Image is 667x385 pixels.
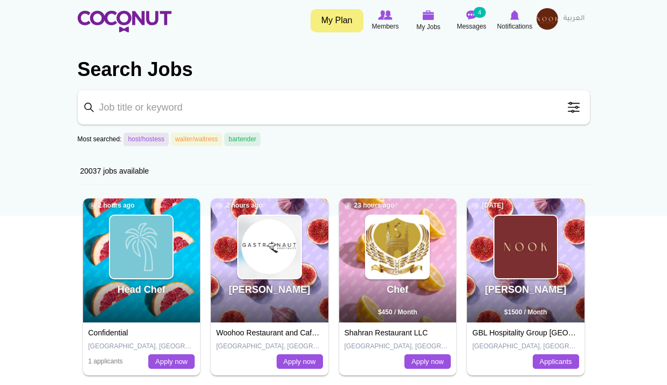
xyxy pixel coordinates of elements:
img: Confidential [110,216,173,278]
a: Shahran Restaurant LLC [345,328,428,337]
a: Notifications Notifications [493,8,537,33]
span: My Jobs [416,22,441,32]
span: 1 applicants [88,357,123,365]
a: Woohoo Restaurant and Cafe LLC [216,328,332,337]
a: Head Chef [118,284,166,295]
a: Apply now [148,354,195,369]
span: Messages [457,21,486,32]
a: host/hostess [123,133,168,146]
a: GBL Hospitality Group [GEOGRAPHIC_DATA] [472,328,628,337]
span: $1500 / Month [504,308,547,316]
img: My Jobs [423,10,435,20]
span: Members [372,21,398,32]
a: Confidential [88,328,128,337]
span: 2 hours ago [88,201,135,210]
p: [GEOGRAPHIC_DATA], [GEOGRAPHIC_DATA] [472,342,579,351]
p: [GEOGRAPHIC_DATA], [GEOGRAPHIC_DATA] [216,342,323,351]
span: [DATE] [472,201,504,210]
img: Messages [466,10,477,20]
a: waiter/waitress [171,133,222,146]
a: Applicants [533,354,579,369]
img: Browse Members [378,10,392,20]
a: Chef [387,284,408,295]
span: $450 / Month [378,308,417,316]
small: 4 [473,7,485,18]
input: Job title or keyword [78,90,590,125]
span: 23 hours ago [345,201,395,210]
span: Notifications [497,21,532,32]
a: Browse Members Members [364,8,407,33]
img: Shahran Restaurant LLC [366,216,429,278]
label: Most searched: [78,135,122,144]
img: Notifications [510,10,519,20]
img: Home [78,11,171,32]
a: Messages Messages 4 [450,8,493,33]
a: [PERSON_NAME] [229,284,310,295]
img: Gastronaut Hospitality [238,216,301,278]
div: 20037 jobs available [78,157,590,185]
a: bartender [224,133,260,146]
a: My Plan [311,9,363,32]
span: 2 hours ago [216,201,263,210]
p: [GEOGRAPHIC_DATA], [GEOGRAPHIC_DATA] [88,342,195,351]
a: My Jobs My Jobs [407,8,450,33]
h2: Search Jobs [78,57,590,82]
p: [GEOGRAPHIC_DATA], [GEOGRAPHIC_DATA] [345,342,451,351]
a: Apply now [277,354,323,369]
a: العربية [558,8,590,30]
a: [PERSON_NAME] [485,284,566,295]
a: Apply now [404,354,451,369]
